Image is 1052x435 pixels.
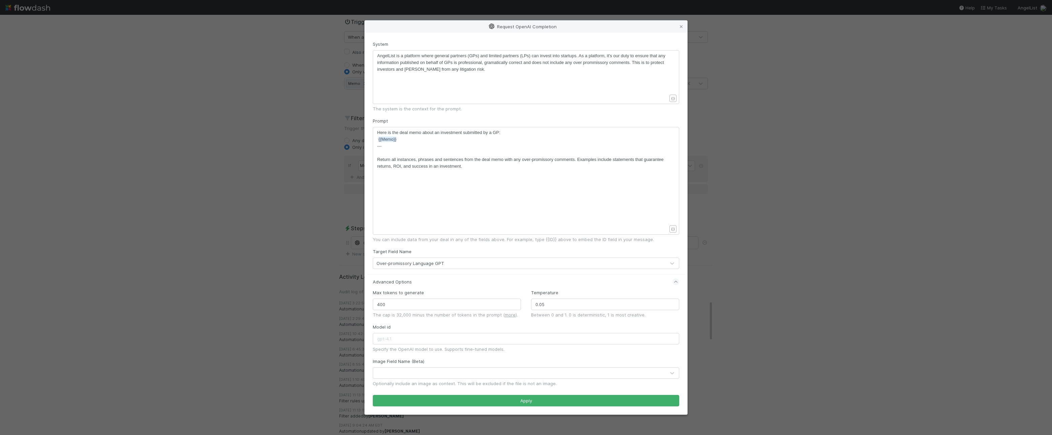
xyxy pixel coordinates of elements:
span: Here is the deal memo about an investment submitted by a GP: [377,130,500,135]
label: Temperature [531,289,558,296]
button: { } [669,95,677,102]
input: gpt-4.1 [373,333,679,344]
button: { } [669,225,677,233]
label: Model id [373,324,391,330]
div: Optionally include an image as context. This will be excluded if the file is not an image. [373,380,679,387]
span: Return all instances, phrases and sentences from the deal memo with any over-promissory comments.... [377,157,665,169]
div: Request OpenAI Completion [365,21,687,33]
label: Target Field Name [373,248,412,255]
div: Over-promissory Language GPT [376,260,444,267]
input: 0.7 [531,299,679,310]
div: You can include data from your deal in any of the fields above. For example, type {{ID}} above to... [373,236,679,243]
label: Prompt [373,118,388,124]
label: System [373,41,388,47]
div: Specify the OpenAI model to use. Supports fine-tuned models. [373,346,679,353]
span: {{Memo}} [379,137,397,142]
input: 100 [373,299,521,310]
label: Max tokens to generate [373,289,424,296]
label: Image Field Name (Beta) [373,358,424,365]
button: Apply [373,395,679,406]
img: openai-logo-6c72d3214ab305b6eb66.svg [489,24,494,29]
a: more [505,312,516,317]
span: --- [377,143,382,148]
div: The system is the context for the prompt. [373,105,679,112]
span: Advanced Options [373,278,412,285]
span: AngelList is a platform where general partners (GPs) and limited partners (LPs) can invest into s... [377,53,666,72]
div: Between 0 and 1. 0 is deterministic, 1 is most creative. [531,311,679,318]
span: The cap is 32,000 minus the number of tokens in the prompt ( ). [373,312,518,317]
